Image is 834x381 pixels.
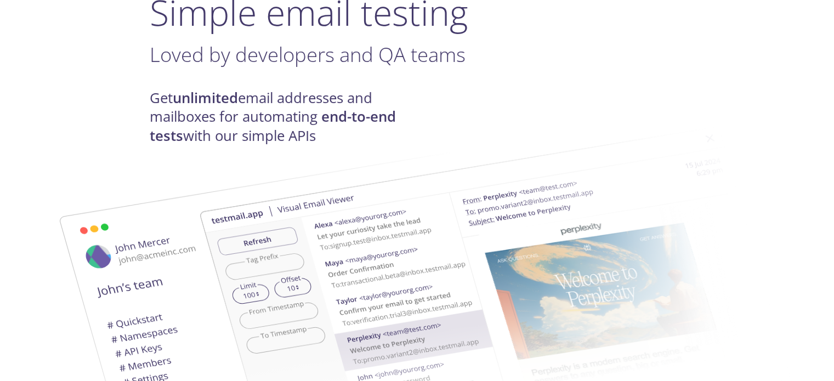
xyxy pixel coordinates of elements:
[150,41,466,68] span: Loved by developers and QA teams
[150,89,417,145] h4: Get email addresses and mailboxes for automating with our simple APIs
[173,88,238,107] strong: unlimited
[150,107,396,145] strong: end-to-end tests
